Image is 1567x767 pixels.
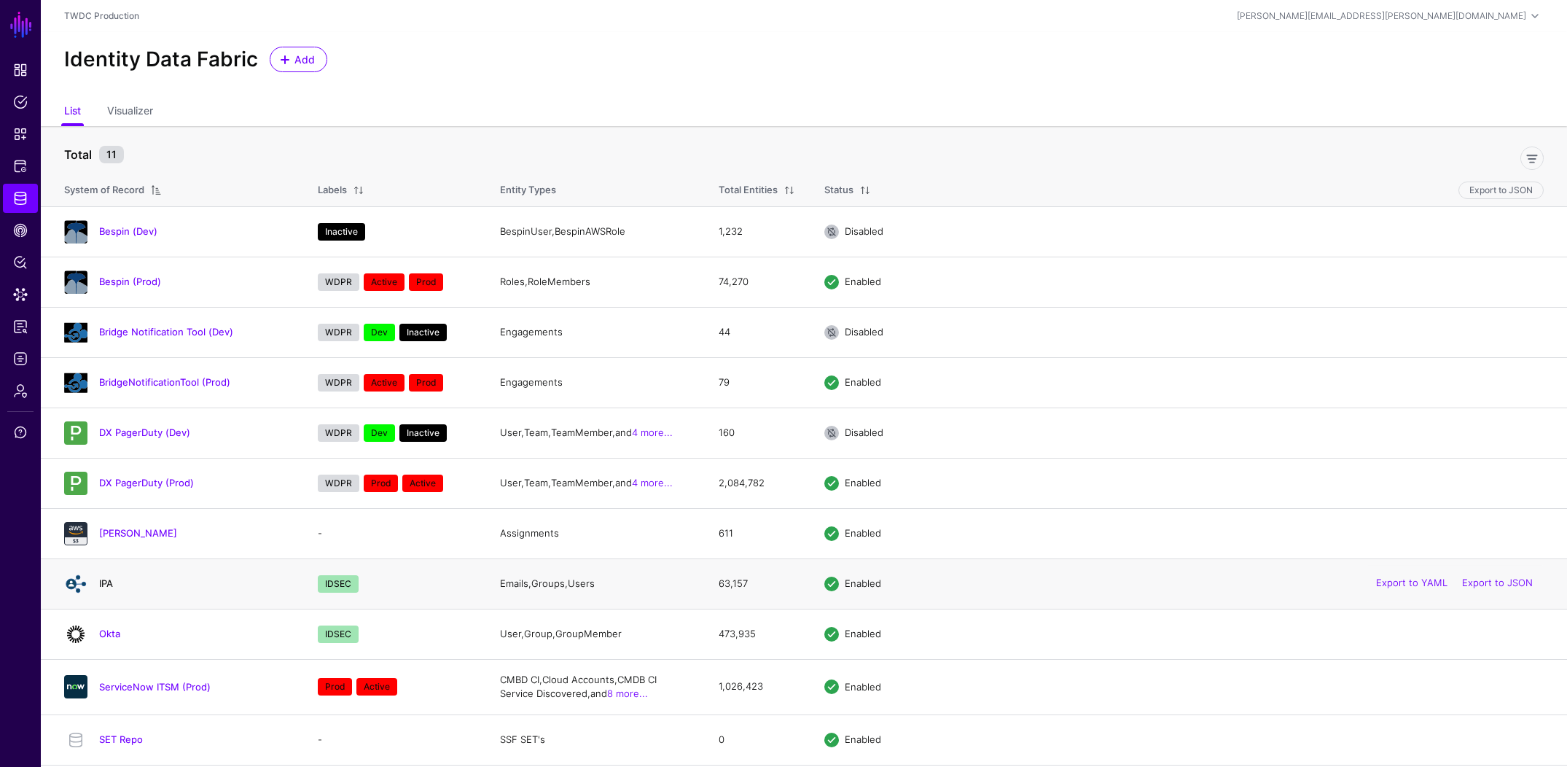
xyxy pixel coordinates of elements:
[64,270,87,294] img: svg+xml;base64,PHN2ZyB2ZXJzaW9uPSIxLjEiIGlkPSJMYXllcl8xIiB4bWxucz0iaHR0cDovL3d3dy53My5vcmcvMjAwMC...
[632,427,673,438] a: 4 more...
[399,324,447,341] span: Inactive
[364,424,395,442] span: Dev
[13,191,28,206] span: Identity Data Fabric
[64,47,258,72] h2: Identity Data Fabric
[318,678,352,696] span: Prod
[845,628,881,639] span: Enabled
[364,273,405,291] span: Active
[364,374,405,392] span: Active
[402,475,443,492] span: Active
[845,276,881,287] span: Enabled
[364,475,398,492] span: Prod
[318,324,359,341] span: WDPR
[3,87,38,117] a: Policies
[3,152,38,181] a: Protected Systems
[99,427,190,438] a: DX PagerDuty (Dev)
[607,688,648,699] a: 8 more...
[64,10,139,21] a: TWDC Production
[13,255,28,270] span: Policy Lens
[64,321,87,344] img: svg+xml;base64,PHN2ZyB2ZXJzaW9uPSIxLjEiIGlkPSJMYXllcl8xIiB4bWxucz0iaHR0cDovL3d3dy53My5vcmcvMjAwMC...
[318,424,359,442] span: WDPR
[99,527,177,539] a: [PERSON_NAME]
[485,609,704,659] td: User, Group, GroupMember
[318,273,359,291] span: WDPR
[409,374,443,392] span: Prod
[824,183,853,198] div: Status
[364,324,395,341] span: Dev
[399,424,447,442] span: Inactive
[704,458,810,508] td: 2,084,782
[1462,577,1533,589] a: Export to JSON
[1376,577,1447,589] a: Export to YAML
[845,733,881,745] span: Enabled
[107,98,153,126] a: Visualizer
[704,558,810,609] td: 63,157
[64,98,81,126] a: List
[3,344,38,373] a: Logs
[99,733,143,745] a: SET Repo
[99,477,194,488] a: DX PagerDuty (Prod)
[13,319,28,334] span: Reports
[64,675,87,698] img: svg+xml;base64,PHN2ZyB3aWR0aD0iNjQiIGhlaWdodD0iNjQiIHZpZXdCb3g9IjAgMCA2NCA2NCIgZmlsbD0ibm9uZSIgeG...
[409,273,443,291] span: Prod
[845,225,883,237] span: Disabled
[13,351,28,366] span: Logs
[99,577,113,589] a: IPA
[485,659,704,715] td: CMBD CI, Cloud Accounts, CMDB CI Service Discovered, and
[3,376,38,405] a: Admin
[485,357,704,408] td: Engagements
[99,376,230,388] a: BridgeNotificationTool (Prod)
[704,357,810,408] td: 79
[485,508,704,558] td: Assignments
[704,659,810,715] td: 1,026,423
[3,248,38,277] a: Policy Lens
[3,312,38,341] a: Reports
[3,280,38,309] a: Data Lens
[485,715,704,765] td: SSF SET's
[318,374,359,392] span: WDPR
[303,508,485,558] td: -
[64,147,92,162] strong: Total
[845,577,881,589] span: Enabled
[293,52,317,67] span: Add
[13,425,28,440] span: Support
[704,715,810,765] td: 0
[500,184,556,195] span: Entity Types
[3,184,38,213] a: Identity Data Fabric
[64,572,87,596] img: svg+xml;base64,PD94bWwgdmVyc2lvbj0iMS4wIiBlbmNvZGluZz0iVVRGLTgiIHN0YW5kYWxvbmU9Im5vIj8+CjwhLS0gQ3...
[13,95,28,109] span: Policies
[99,681,211,693] a: ServiceNow ITSM (Prod)
[318,223,365,241] span: Inactive
[632,477,673,488] a: 4 more...
[1237,9,1526,23] div: [PERSON_NAME][EMAIL_ADDRESS][PERSON_NAME][DOMAIN_NAME]
[303,715,485,765] td: -
[318,575,359,593] span: IDSEC
[704,206,810,257] td: 1,232
[99,276,161,287] a: Bespin (Prod)
[13,159,28,174] span: Protected Systems
[704,307,810,357] td: 44
[318,183,347,198] div: Labels
[13,223,28,238] span: CAEP Hub
[64,371,87,394] img: svg+xml;base64,PHN2ZyB2ZXJzaW9uPSIxLjEiIGlkPSJMYXllcl8xIiB4bWxucz0iaHR0cDovL3d3dy53My5vcmcvMjAwMC...
[845,680,881,692] span: Enabled
[3,216,38,245] a: CAEP Hub
[99,628,120,639] a: Okta
[64,421,87,445] img: svg+xml;base64,PHN2ZyB3aWR0aD0iNjQiIGhlaWdodD0iNjQiIHZpZXdCb3g9IjAgMCA2NCA2NCIgZmlsbD0ibm9uZSIgeG...
[64,522,87,545] img: svg+xml;base64,PHN2ZyB3aWR0aD0iNjQiIGhlaWdodD0iNjQiIHZpZXdCb3g9IjAgMCA2NCA2NCIgZmlsbD0ibm9uZSIgeG...
[704,609,810,659] td: 473,935
[270,47,327,72] a: Add
[3,120,38,149] a: Snippets
[485,257,704,307] td: Roles, RoleMembers
[13,127,28,141] span: Snippets
[13,383,28,398] span: Admin
[704,257,810,307] td: 74,270
[485,558,704,609] td: Emails, Groups, Users
[845,527,881,539] span: Enabled
[13,287,28,302] span: Data Lens
[9,9,34,41] a: SGNL
[845,477,881,488] span: Enabled
[704,508,810,558] td: 611
[845,376,881,388] span: Enabled
[704,408,810,458] td: 160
